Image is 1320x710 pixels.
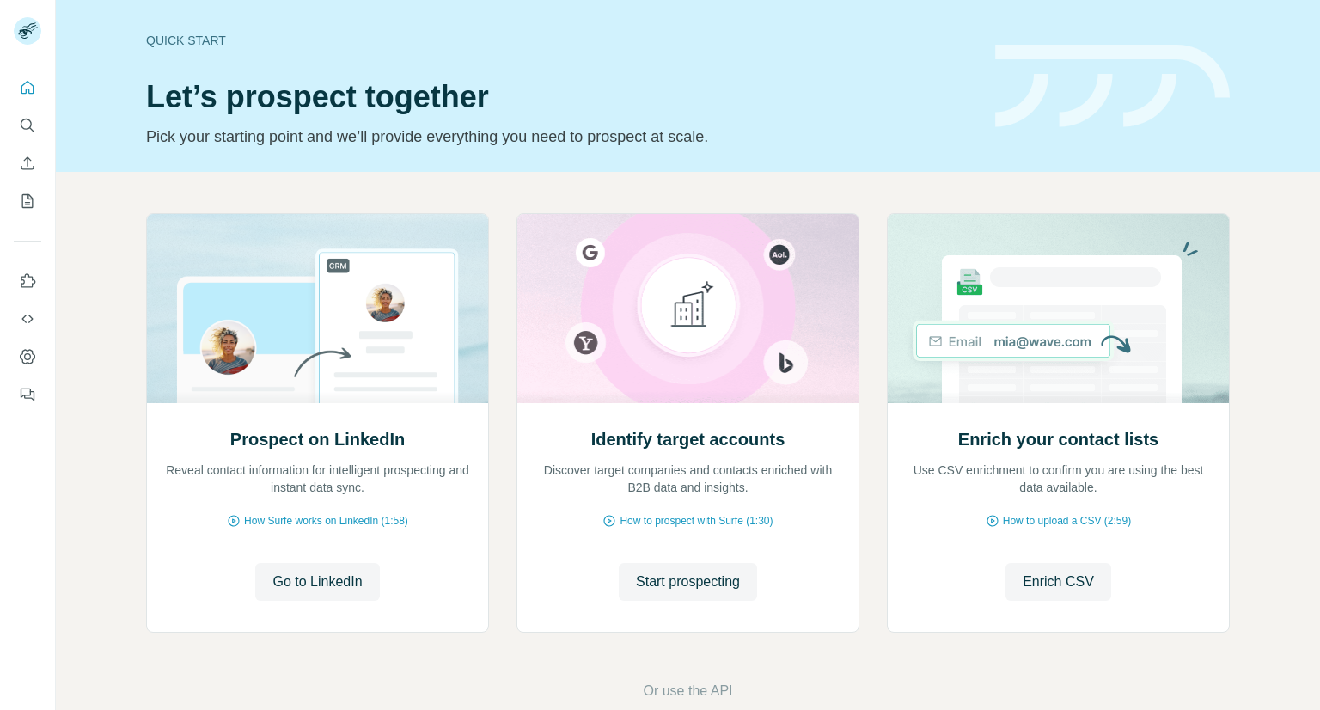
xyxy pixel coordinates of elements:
button: Search [14,110,41,141]
button: Use Surfe on LinkedIn [14,266,41,297]
button: Or use the API [643,681,732,701]
button: Enrich CSV [14,148,41,179]
button: Enrich CSV [1005,563,1111,601]
p: Pick your starting point and we’ll provide everything you need to prospect at scale. [146,125,975,149]
button: Go to LinkedIn [255,563,379,601]
button: Use Surfe API [14,303,41,334]
div: Quick start [146,32,975,49]
p: Discover target companies and contacts enriched with B2B data and insights. [535,462,841,496]
span: Enrich CSV [1023,572,1094,592]
button: Feedback [14,379,41,410]
p: Use CSV enrichment to confirm you are using the best data available. [905,462,1212,496]
h2: Prospect on LinkedIn [230,427,405,451]
img: banner [995,45,1230,128]
h2: Enrich your contact lists [958,427,1158,451]
button: Dashboard [14,341,41,372]
span: Go to LinkedIn [272,572,362,592]
span: How to upload a CSV (2:59) [1003,513,1131,529]
button: Quick start [14,72,41,103]
img: Prospect on LinkedIn [146,214,489,403]
h1: Let’s prospect together [146,80,975,114]
button: Start prospecting [619,563,757,601]
img: Identify target accounts [516,214,859,403]
img: Enrich your contact lists [887,214,1230,403]
p: Reveal contact information for intelligent prospecting and instant data sync. [164,462,471,496]
span: How to prospect with Surfe (1:30) [620,513,773,529]
span: How Surfe works on LinkedIn (1:58) [244,513,408,529]
button: My lists [14,186,41,217]
h2: Identify target accounts [591,427,785,451]
span: Start prospecting [636,572,740,592]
